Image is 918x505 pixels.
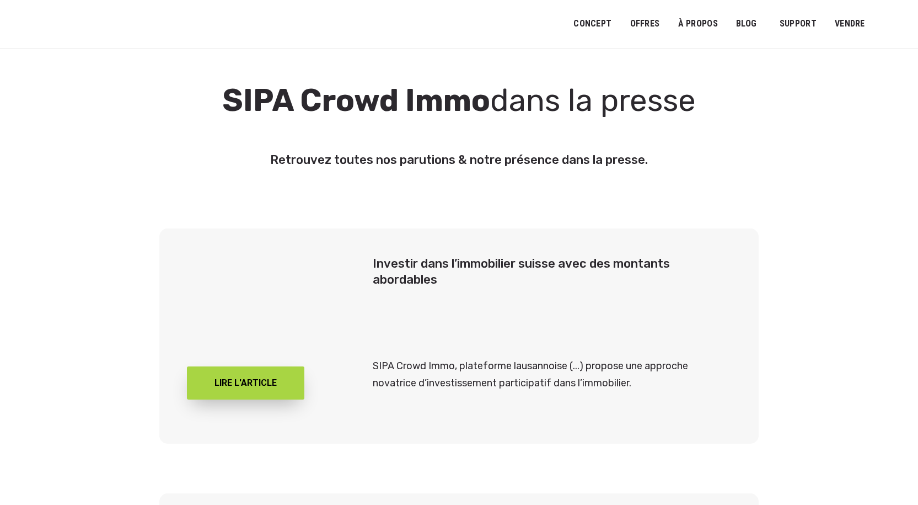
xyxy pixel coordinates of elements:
img: Logo AGEFI [187,256,325,319]
a: OFFRES [622,12,667,36]
a: Lire l'article [187,366,304,400]
strong: SIPA Crowd Immo [222,82,490,119]
a: À PROPOS [670,12,725,36]
p: SIPA Crowd Immo, plateforme lausannoise (...) propose une approche novatrice d’investissement par... [373,358,731,391]
nav: Menu principal [573,10,901,38]
img: Français [888,21,898,28]
h4: Investir dans l’immobilier suisse avec des montants abordables [373,256,731,288]
h1: dans la presse [80,87,839,114]
a: SUPPORT [772,12,824,36]
img: Logo [17,12,102,40]
a: Blog [729,12,764,36]
a: VENDRE [828,12,872,36]
a: Concept [566,12,619,36]
a: Passer à [881,13,905,34]
h5: Retrouvez toutes nos parutions & notre présence dans la presse. [80,147,839,173]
